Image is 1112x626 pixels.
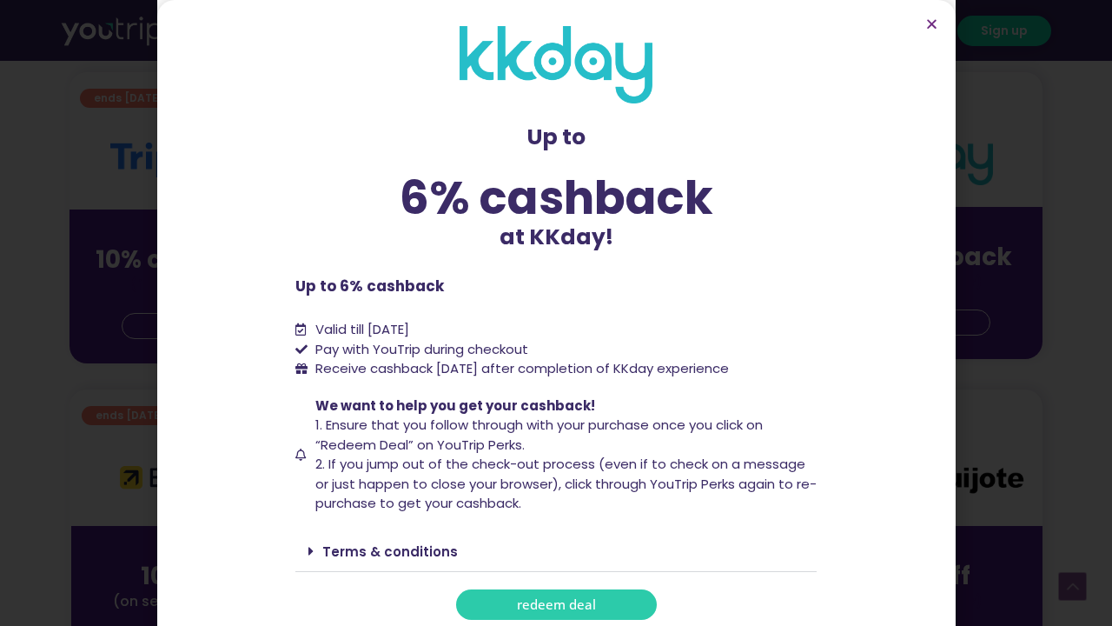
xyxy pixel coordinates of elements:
[295,276,444,296] b: Up to 6% cashback
[456,589,657,620] a: redeem deal
[315,455,817,512] span: 2. If you jump out of the check-out process (even if to check on a message or just happen to clos...
[295,121,817,154] p: Up to
[295,175,817,221] div: 6% cashback
[322,543,458,561] a: Terms & conditions
[315,320,409,338] span: Valid till [DATE]
[295,531,817,572] div: Terms & conditions
[315,359,729,377] span: Receive cashback [DATE] after completion of KKday experience
[295,221,817,254] p: at KKday!
[925,17,938,30] a: Close
[315,396,595,415] span: We want to help you get your cashback!
[311,340,528,360] span: Pay with YouTrip during checkout
[517,598,596,611] span: redeem deal
[315,416,763,454] span: 1. Ensure that you follow through with your purchase once you click on “Redeem Deal” on YouTrip P...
